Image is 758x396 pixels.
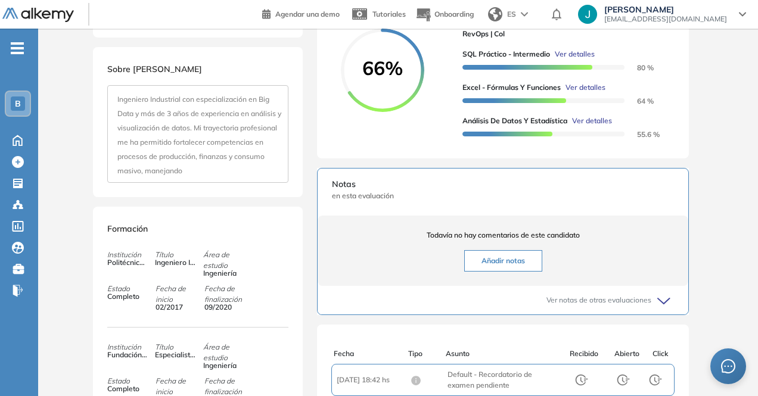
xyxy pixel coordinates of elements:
[203,342,251,363] span: Área de estudio
[604,14,727,24] span: [EMAIL_ADDRESS][DOMAIN_NAME]
[107,64,202,74] span: Sobre [PERSON_NAME]
[462,29,665,39] span: RevOps | Col
[332,230,674,241] span: Todavía no hay comentarios de este candidato
[566,82,605,93] span: Ver detalles
[275,10,340,18] span: Agendar una demo
[341,58,424,77] span: 66%
[448,369,558,391] span: Default - Recordatorio de examen pendiente
[203,360,244,371] span: Ingeniería
[608,348,646,359] div: Abierto
[203,268,244,279] span: Ingeniería
[15,99,21,108] span: B
[155,250,203,260] span: Título
[372,10,406,18] span: Tutoriales
[561,82,605,93] button: Ver detalles
[623,63,654,72] span: 80 %
[155,257,195,268] span: Ingeniero Industrial
[107,250,155,260] span: Institución
[204,302,245,313] span: 09/2020
[721,359,735,373] span: message
[462,116,567,126] span: Análisis de Datos y Estadística
[623,130,660,139] span: 55.6 %
[555,49,595,60] span: Ver detalles
[462,82,561,93] span: Excel - Fórmulas y Funciones
[107,283,155,294] span: Estado
[462,49,550,60] span: SQL Práctico - Intermedio
[434,10,474,18] span: Onboarding
[156,302,196,313] span: 02/2017
[550,49,595,60] button: Ver detalles
[262,6,340,20] a: Agendar una demo
[332,191,674,201] span: en esta evaluación
[337,375,411,385] span: [DATE] 18:42 hs
[488,7,502,21] img: world
[623,96,654,105] span: 64 %
[567,116,612,126] button: Ver detalles
[107,342,155,353] span: Institución
[203,250,251,271] span: Área de estudio
[155,342,203,353] span: Título
[117,95,281,175] span: Ingeniero Industrial con especialización en Big Data y más de 3 años de experiencia en análisis y...
[107,350,148,360] span: Fundación Universitaria Compensar
[415,2,474,27] button: Onboarding
[572,116,612,126] span: Ver detalles
[507,9,516,20] span: ES
[107,383,148,394] span: Completo
[604,5,727,14] span: [PERSON_NAME]
[107,223,148,234] span: Formación
[156,283,203,305] span: Fecha de inicio
[646,348,675,359] div: Click
[107,257,148,268] span: Politécnico Grancolombiano
[2,8,74,23] img: Logo
[560,348,608,359] div: Recibido
[11,47,24,49] i: -
[521,12,528,17] img: arrow
[204,283,252,305] span: Fecha de finalización
[408,348,446,359] div: Tipo
[464,250,542,272] button: Añadir notas
[546,295,651,305] span: Ver notas de otras evaluaciones
[107,376,155,386] span: Estado
[446,348,558,359] div: Asunto
[332,178,674,191] span: Notas
[334,348,408,359] div: Fecha
[155,350,195,360] span: Especialista en Big Data
[107,291,148,302] span: Completo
